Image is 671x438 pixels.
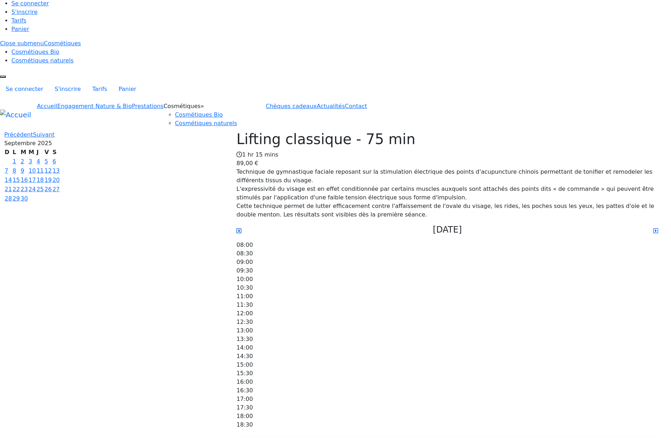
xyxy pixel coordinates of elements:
[132,103,164,109] a: Prestations
[49,82,86,96] a: S'inscrire
[236,386,658,395] div: 16:30
[236,412,658,421] div: 18:00
[236,335,658,343] div: 13:30
[236,369,658,378] div: 15:30
[11,57,73,64] a: Cosmétiques naturels
[236,361,658,369] div: 15:00
[236,168,658,219] p: Technique de gymnastique faciale reposant sur la stimulation électrique des points d'acupuncture ...
[236,151,658,159] div: 1 hr 15 mins
[236,318,658,326] div: 12:30
[236,395,658,403] div: 17:00
[21,195,28,202] a: 30
[36,186,43,193] a: 25
[12,158,16,165] a: 1
[236,326,658,335] div: 13:00
[57,103,132,109] a: Engagement Nature & Bio
[236,159,658,168] div: 89,00 €
[21,167,24,174] a: 9
[11,9,37,15] a: S'inscrire
[52,167,60,174] a: 13
[236,258,658,266] div: 09:00
[236,275,658,284] div: 10:00
[236,284,658,292] div: 10:30
[433,225,462,235] h4: [DATE]
[36,149,39,156] span: Jeudi
[236,421,658,429] div: 18:30
[37,140,52,147] span: 2025
[36,177,43,183] a: 18
[45,158,48,165] a: 5
[236,266,658,275] div: 09:30
[29,177,36,183] a: 17
[45,186,52,193] a: 26
[5,195,12,202] a: 28
[236,309,658,318] div: 12:00
[29,149,34,156] span: Mercredi
[175,111,223,118] a: Cosmétiques Bio
[29,158,32,165] a: 3
[33,131,55,138] a: Suivant
[21,149,26,156] span: Mardi
[4,131,33,138] a: Précédent
[5,186,12,193] a: 21
[52,186,60,193] a: 27
[236,403,658,412] div: 17:30
[21,186,28,193] a: 23
[236,378,658,386] div: 16:00
[52,149,57,156] span: Samedi
[45,167,52,174] a: 12
[236,343,658,352] div: 14:00
[36,158,40,165] a: 4
[5,167,8,174] a: 7
[236,301,658,309] div: 11:30
[236,241,658,249] div: 08:00
[12,186,20,193] a: 22
[5,149,9,156] span: Dimanche
[236,131,658,148] h1: Lifting classique - 75 min
[266,103,317,109] a: Chèques cadeaux
[236,352,658,361] div: 14:30
[29,186,36,193] a: 24
[317,103,345,109] a: Actualités
[11,17,26,24] a: Tarifs
[345,103,367,109] a: Contact
[201,103,204,109] span: »
[11,26,29,32] a: Panier
[87,82,113,96] a: Tarifs
[11,49,59,55] a: Cosmétiques Bio
[44,40,81,47] span: Cosmétiques
[45,149,49,156] span: Vendredi
[21,177,28,183] a: 16
[236,249,658,258] div: 08:30
[29,167,36,174] a: 10
[12,167,16,174] a: 8
[45,177,52,183] a: 19
[175,120,237,127] a: Cosmétiques naturels
[52,177,60,183] a: 20
[164,103,204,109] span: Cosmétiques
[12,149,16,156] span: Lundi
[4,140,36,147] span: Septembre
[36,167,43,174] a: 11
[12,195,20,202] a: 29
[236,292,658,301] div: 11:00
[12,177,20,183] a: 15
[113,82,142,96] a: Panier
[5,177,12,183] a: 14
[37,103,57,109] a: Accueil
[21,158,24,165] a: 2
[52,158,56,165] a: 6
